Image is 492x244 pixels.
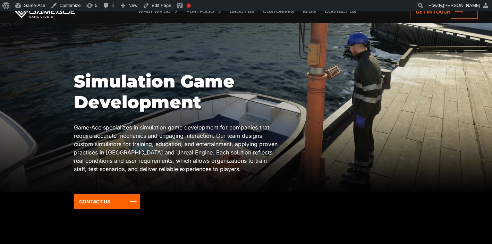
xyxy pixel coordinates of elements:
[74,71,281,113] h1: Simulation Game Development
[74,194,140,209] a: Contact Us
[410,4,478,19] a: Get in touch
[187,3,191,8] div: Focus keyphrase not set
[74,123,281,173] p: Game-Ace specializes in simulation game development for companies that require accurate mechanics...
[443,3,480,8] span: [PERSON_NAME]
